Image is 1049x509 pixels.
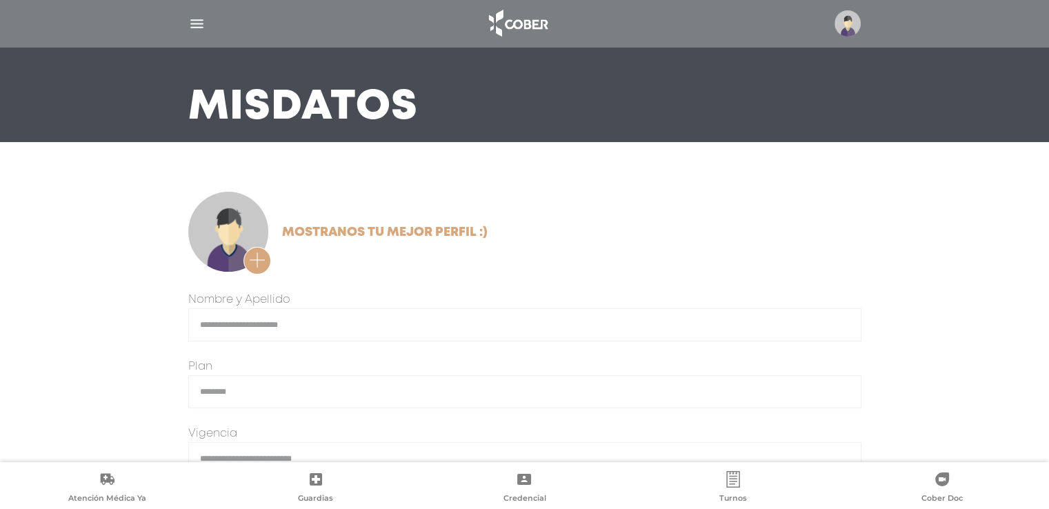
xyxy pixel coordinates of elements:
span: Cober Doc [921,493,963,506]
h2: Mostranos tu mejor perfil :) [282,226,488,241]
span: Atención Médica Ya [68,493,146,506]
a: Credencial [420,471,629,506]
a: Guardias [212,471,421,506]
img: logo_cober_home-white.png [481,7,554,40]
h3: Mis Datos [188,90,418,126]
label: Nombre y Apellido [188,292,290,308]
a: Cober Doc [837,471,1046,506]
span: Turnos [719,493,747,506]
a: Atención Médica Ya [3,471,212,506]
label: Plan [188,359,212,375]
label: Vigencia [188,426,237,442]
img: profile-placeholder.svg [835,10,861,37]
span: Guardias [298,493,333,506]
a: Turnos [629,471,838,506]
img: Cober_menu-lines-white.svg [188,15,206,32]
span: Credencial [503,493,546,506]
